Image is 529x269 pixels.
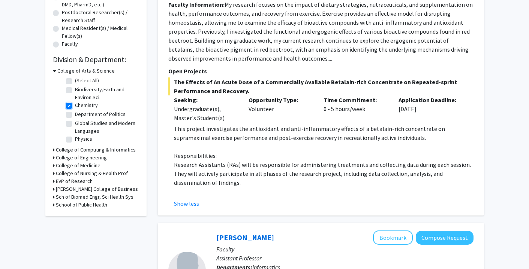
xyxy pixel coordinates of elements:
[174,124,474,142] p: This project investigates the antioxidant and anti-inflammatory effects of a betalain-rich concen...
[174,104,238,122] div: Undergraduate(s), Master's Student(s)
[56,154,107,162] h3: College of Engineering
[174,95,238,104] p: Seeking:
[56,201,107,209] h3: School of Public Health
[75,101,98,109] label: Chemistry
[53,55,139,64] h2: Division & Department:
[174,151,474,160] p: Responsibilities:
[168,1,473,62] fg-read-more: My research focuses on the impact of dietary strategies, nutraceuticals, and supplementation on h...
[399,95,462,104] p: Application Deadline:
[174,199,199,208] button: Show less
[373,230,413,245] button: Add Mat Kelly to Bookmarks
[62,24,139,40] label: Medical Resident(s) / Medical Fellow(s)
[6,235,32,263] iframe: Chat
[56,185,138,193] h3: [PERSON_NAME] College of Business
[56,169,128,177] h3: College of Nursing & Health Prof
[75,135,92,143] label: Physics
[216,233,274,242] a: [PERSON_NAME]
[243,95,318,122] div: Volunteer
[393,95,468,122] div: [DATE]
[57,67,115,75] h3: College of Arts & Science
[56,146,136,154] h3: College of Computing & Informatics
[249,95,312,104] p: Opportunity Type:
[56,162,100,169] h3: College of Medicine
[416,231,474,245] button: Compose Request to Mat Kelly
[75,86,137,101] label: Biodiversity,Earth and Environ Sci.
[62,40,78,48] label: Faculty
[168,1,225,8] b: Faculty Information:
[168,67,474,76] p: Open Projects
[318,95,393,122] div: 0 - 5 hours/week
[174,160,474,187] p: Research Assistants (RAs) will be responsible for administering treatments and collecting data du...
[216,245,474,254] p: Faculty
[56,177,93,185] h3: EVP of Research
[75,119,137,135] label: Global Studies and Modern Languages
[75,110,126,118] label: Department of Politics
[216,254,474,263] p: Assistant Professor
[62,9,139,24] label: Postdoctoral Researcher(s) / Research Staff
[75,77,99,85] label: (Select All)
[168,77,474,95] span: The Effects of An Acute Dose of a Commercially Available Betalain-rich Concentrate on Repeated-sp...
[56,193,133,201] h3: Sch of Biomed Engr, Sci Health Sys
[324,95,387,104] p: Time Commitment:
